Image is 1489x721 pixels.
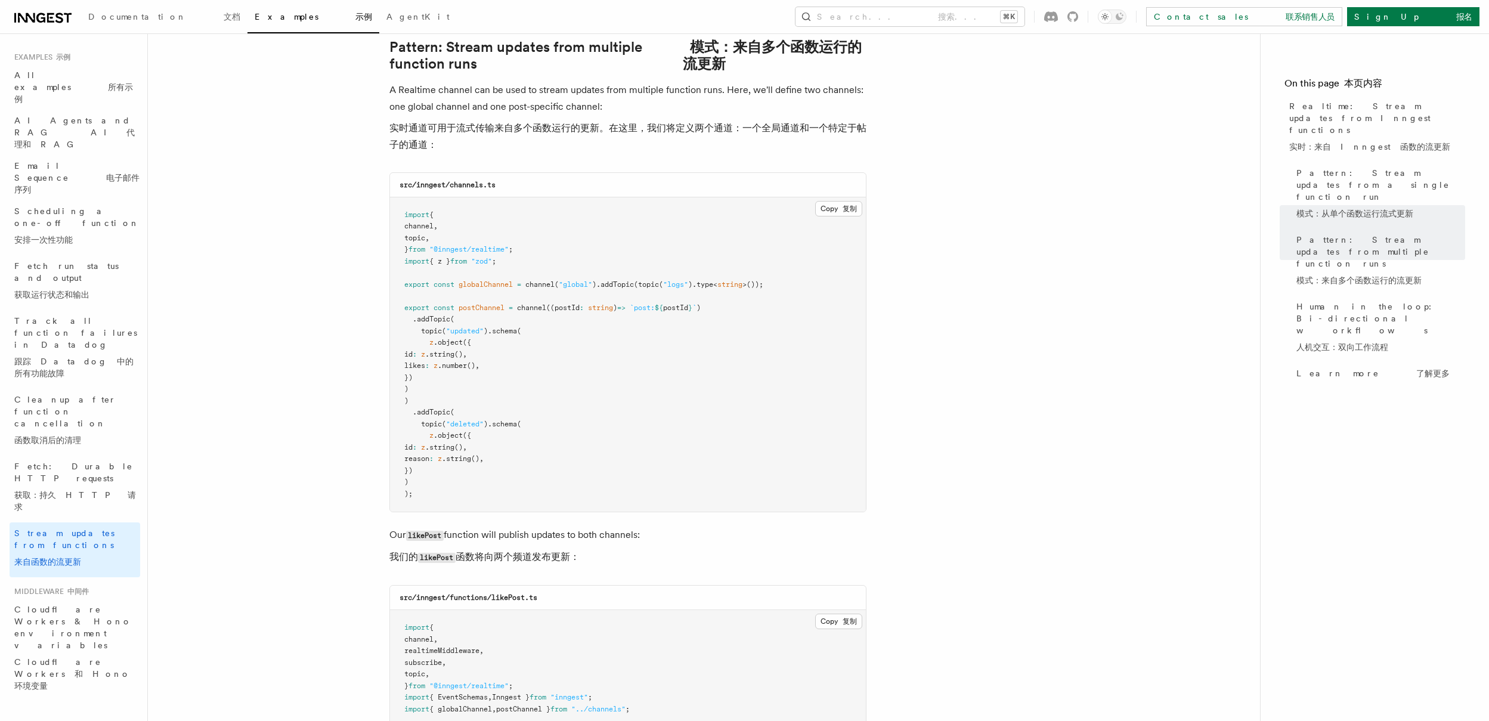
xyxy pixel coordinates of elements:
[1296,301,1465,358] span: Human in the loop: Bi-directional workflows
[1286,12,1335,21] font: 联系销售人员
[429,245,509,253] span: "@inngest/realtime"
[404,385,408,393] span: )
[404,670,425,678] span: topic
[379,4,457,32] a: AgentKit
[688,280,692,289] span: )
[484,327,488,335] span: )
[255,12,372,21] span: Examples
[14,395,116,445] span: Cleanup after function cancellation
[1416,369,1450,378] font: 了解更多
[247,4,379,33] a: Examples 示例
[1146,7,1342,26] a: Contact sales 联系销售人员
[442,658,446,667] span: ,
[683,38,862,72] font: 模式：来自多个函数运行的流更新
[404,373,413,382] span: })
[425,443,454,451] span: .string
[450,408,454,416] span: (
[14,116,135,149] span: AI Agents and RAG
[463,431,471,440] span: ({
[1292,296,1465,363] a: Human in the loop: Bi-directional workflows人机交互：双向工作流程
[413,443,417,451] span: :
[1296,342,1388,352] font: 人机交互：双向工作流程
[400,593,537,602] code: src/inngest/functions/likePost.ts
[550,693,588,701] span: "inngest"
[1296,367,1450,379] span: Learn more
[463,338,471,346] span: ({
[429,705,492,713] span: { globalChannel
[404,350,413,358] span: id
[1098,10,1126,24] button: Toggle dark mode
[404,304,429,312] span: export
[467,361,475,370] span: ()
[14,435,81,445] font: 函数取消后的清理
[425,670,429,678] span: ,
[659,280,663,289] span: (
[404,257,429,265] span: import
[713,280,717,289] span: <
[14,462,140,512] span: Fetch: Durable HTTP requests
[429,454,434,463] span: :
[14,357,134,378] font: 跟踪 Datadog 中的所有功能故障
[1284,95,1465,162] a: Realtime: Stream updates from Inngest functions实时：来自 Inngest 函数的流更新
[10,200,140,255] a: Scheduling a one-off function安排一次性功能
[592,280,596,289] span: )
[815,614,862,629] button: Copy 复制
[14,557,81,567] font: 来自函数的流更新
[14,490,136,512] font: 获取：持久 HTTP 请求
[425,234,429,242] span: ,
[224,12,240,21] font: 文档
[421,350,425,358] span: z
[442,454,471,463] span: .string
[795,7,1024,26] button: Search... 搜索...⌘K
[404,466,413,475] span: })
[434,338,463,346] span: .object
[404,705,429,713] span: import
[400,181,496,189] code: src/inngest/channels.ts
[429,431,434,440] span: z
[10,310,140,389] a: Track all function failures in Datadog跟踪 Datadog 中的所有功能故障
[429,693,488,701] span: { EventSchemas
[408,245,425,253] span: from
[404,454,429,463] span: reason
[492,257,496,265] span: ;
[459,304,504,312] span: postChannel
[404,623,429,632] span: import
[479,646,484,655] span: ,
[434,280,454,289] span: const
[488,327,517,335] span: .schema
[496,705,550,713] span: postChannel }
[638,280,659,289] span: topic
[425,361,429,370] span: :
[434,222,438,230] span: ,
[434,304,454,312] span: const
[613,304,617,312] span: )
[471,257,492,265] span: "zod"
[389,527,866,571] p: Our function will publish updates to both channels:
[425,350,454,358] span: .string
[389,551,580,562] font: 我们的 函数将向两个频道发布更新：
[459,280,513,289] span: globalChannel
[580,304,584,312] span: :
[442,420,446,428] span: (
[471,454,479,463] span: ()
[1296,209,1413,218] font: 模式：从单个函数运行流式更新
[509,245,513,253] span: ;
[404,280,429,289] span: export
[815,201,862,216] button: Copy 复制
[1289,100,1465,157] span: Realtime: Stream updates from Inngest functions
[438,361,467,370] span: .number
[484,420,488,428] span: )
[14,605,140,691] span: Cloudflare Workers & Hono environment variables
[509,682,513,690] span: ;
[413,315,450,323] span: .addTopic
[663,280,688,289] span: "logs"
[404,646,479,655] span: realtimeMiddleware
[692,280,713,289] span: .type
[10,599,140,701] a: Cloudflare Workers & Hono environment variablesCloudflare Workers 和 Hono 环境变量
[389,39,866,72] a: Pattern: Stream updates from multiple function runs 模式：来自多个函数运行的流更新
[10,456,140,522] a: Fetch: Durable HTTP requests获取：持久 HTTP 请求
[389,82,866,158] p: A Realtime channel can be used to stream updates from multiple function runs. Here, we'll define ...
[463,443,467,451] span: ,
[421,420,442,428] span: topic
[488,693,492,701] span: ,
